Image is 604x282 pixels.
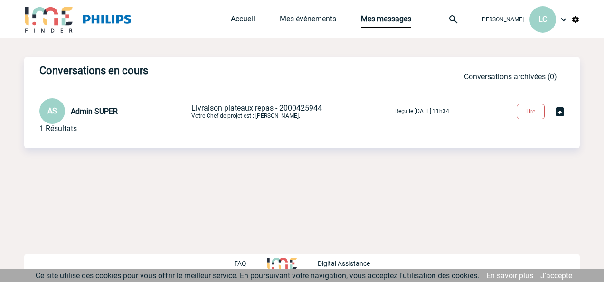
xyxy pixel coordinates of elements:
[234,260,246,267] p: FAQ
[47,106,57,115] span: AS
[39,98,189,124] div: Conversation privée : Client - Agence
[395,108,449,114] p: Reçu le [DATE] 11h34
[361,14,411,28] a: Mes messages
[234,258,267,267] a: FAQ
[39,124,77,133] div: 1 Résultats
[267,258,297,269] img: http://www.idealmeetingsevents.fr/
[554,106,566,117] img: Archiver la conversation
[191,103,393,119] p: Votre Chef de projet est : [PERSON_NAME].
[538,15,547,24] span: LC
[540,271,572,280] a: J'accepte
[318,260,370,267] p: Digital Assistance
[39,106,449,115] a: AS Admin SUPER Livraison plateaux repas - 2000425944Votre Chef de projet est : [PERSON_NAME]. Reç...
[36,271,479,280] span: Ce site utilise des cookies pour vous offrir le meilleur service. En poursuivant votre navigation...
[71,107,118,116] span: Admin SUPER
[39,65,324,76] h3: Conversations en cours
[509,106,554,115] a: Lire
[191,103,322,113] span: Livraison plateaux repas - 2000425944
[481,16,524,23] span: [PERSON_NAME]
[486,271,533,280] a: En savoir plus
[24,6,74,33] img: IME-Finder
[517,104,545,119] button: Lire
[280,14,336,28] a: Mes événements
[464,72,557,81] a: Conversations archivées (0)
[231,14,255,28] a: Accueil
